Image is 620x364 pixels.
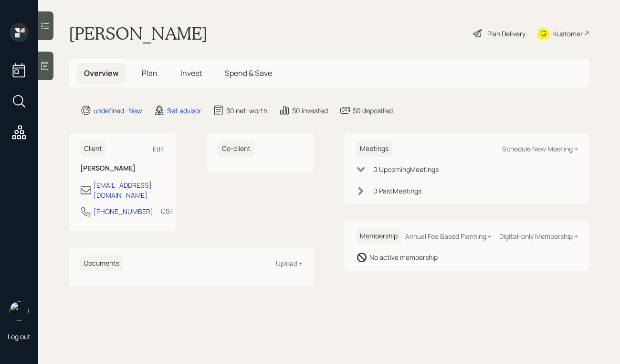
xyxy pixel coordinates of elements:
h6: Documents [80,256,123,271]
div: 0 Past Meeting s [373,186,421,196]
div: undefined · New [94,106,142,116]
div: $0 deposited [353,106,393,116]
div: Digital-only Membership + [499,232,578,241]
img: aleksandra-headshot.png [10,301,29,321]
span: Spend & Save [225,68,272,78]
div: $0 invested [292,106,328,116]
div: Edit [153,144,165,153]
div: Set advisor [167,106,201,116]
div: Log out [8,332,31,341]
div: Schedule New Meeting + [502,144,578,153]
h6: Membership [356,228,401,244]
span: Overview [84,68,119,78]
h6: Client [80,141,106,157]
div: [EMAIL_ADDRESS][DOMAIN_NAME] [94,180,165,200]
h6: Meetings [356,141,392,157]
h6: [PERSON_NAME] [80,164,165,172]
div: CST [161,206,174,216]
h1: [PERSON_NAME] [69,23,208,44]
div: Upload + [276,259,303,268]
div: Kustomer [553,29,583,39]
span: Invest [180,68,202,78]
div: [PHONE_NUMBER] [94,206,153,216]
div: $0 net-worth [226,106,267,116]
div: Plan Delivery [487,29,525,39]
div: 0 Upcoming Meeting s [373,164,439,174]
div: No active membership [369,252,438,262]
span: Plan [142,68,158,78]
div: Annual Fee Based Planning + [405,232,492,241]
h6: Co-client [218,141,254,157]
